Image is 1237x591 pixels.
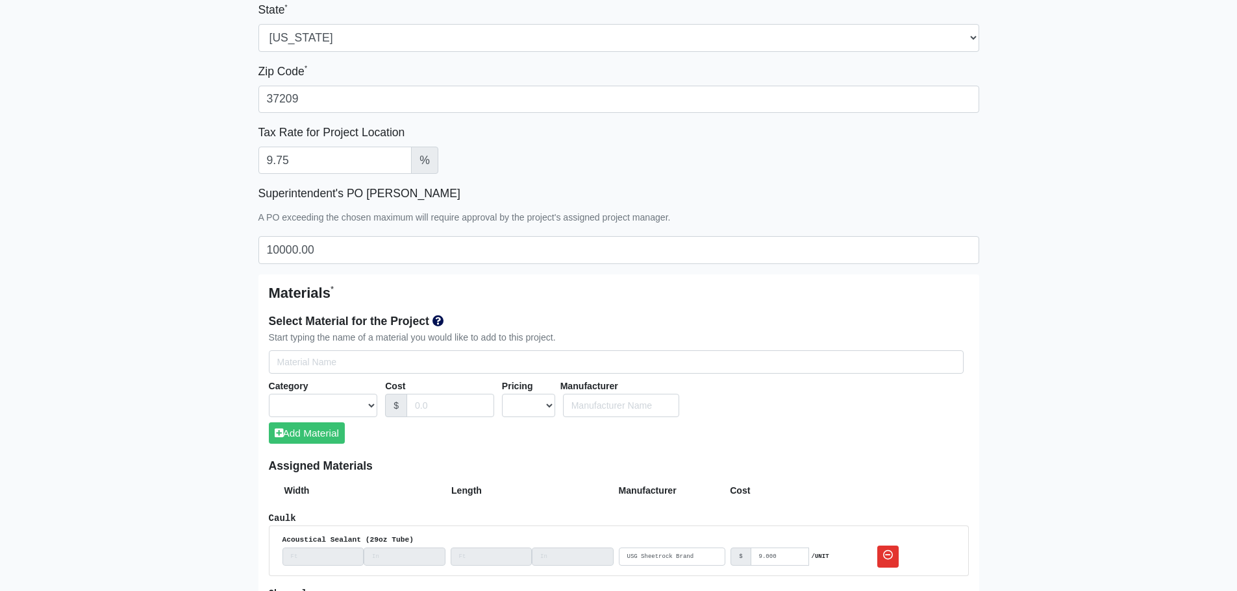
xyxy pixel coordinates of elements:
[751,548,809,566] input: Cost
[269,330,969,345] div: Start typing the name of a material you would like to add to this project.
[258,1,288,19] label: State
[619,485,677,496] strong: Manufacturer
[269,459,969,473] h6: Assigned Materials
[563,394,680,418] input: Search
[269,511,969,576] li: Caulk
[406,394,494,418] input: Cost
[269,315,429,328] strong: Select Material for the Project
[282,548,364,566] input: width_feet
[258,212,671,223] small: A PO exceeding the chosen maximum will require approval by the project's assigned project manager.
[502,381,533,391] strong: Pricing
[258,123,405,141] label: Tax Rate for Project Location
[560,381,618,391] strong: Manufacturer
[619,548,726,566] input: Search
[731,548,751,566] div: $
[532,548,614,566] input: length_inches
[730,485,750,496] strong: Cost
[269,350,964,374] input: Search
[411,147,438,174] span: %
[282,534,955,546] div: Acoustical Sealant (29oz Tube)
[269,422,345,444] button: Add Material
[284,485,310,496] strong: Width
[451,548,532,566] input: length_feet
[385,394,407,418] div: $
[258,184,460,202] label: Superintendent's PO [PERSON_NAME]
[812,552,829,561] strong: /UNIT
[364,548,445,566] input: width_inches
[269,285,969,302] h5: Materials
[451,485,482,496] strong: Length
[269,381,308,391] strong: Category
[385,381,405,391] strong: Cost
[258,62,308,80] label: Zip Code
